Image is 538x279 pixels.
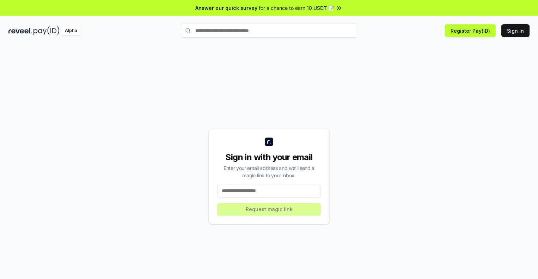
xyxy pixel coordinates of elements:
img: reveel_dark [8,26,32,35]
button: Sign In [501,24,530,37]
span: Answer our quick survey [195,4,257,12]
div: Alpha [61,26,81,35]
span: for a chance to earn 10 USDT 📝 [259,4,334,12]
img: pay_id [33,26,60,35]
img: logo_small [265,138,273,146]
button: Register Pay(ID) [445,24,496,37]
div: Sign in with your email [217,152,321,163]
div: Enter your email address and we’ll send a magic link to your inbox. [217,164,321,179]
